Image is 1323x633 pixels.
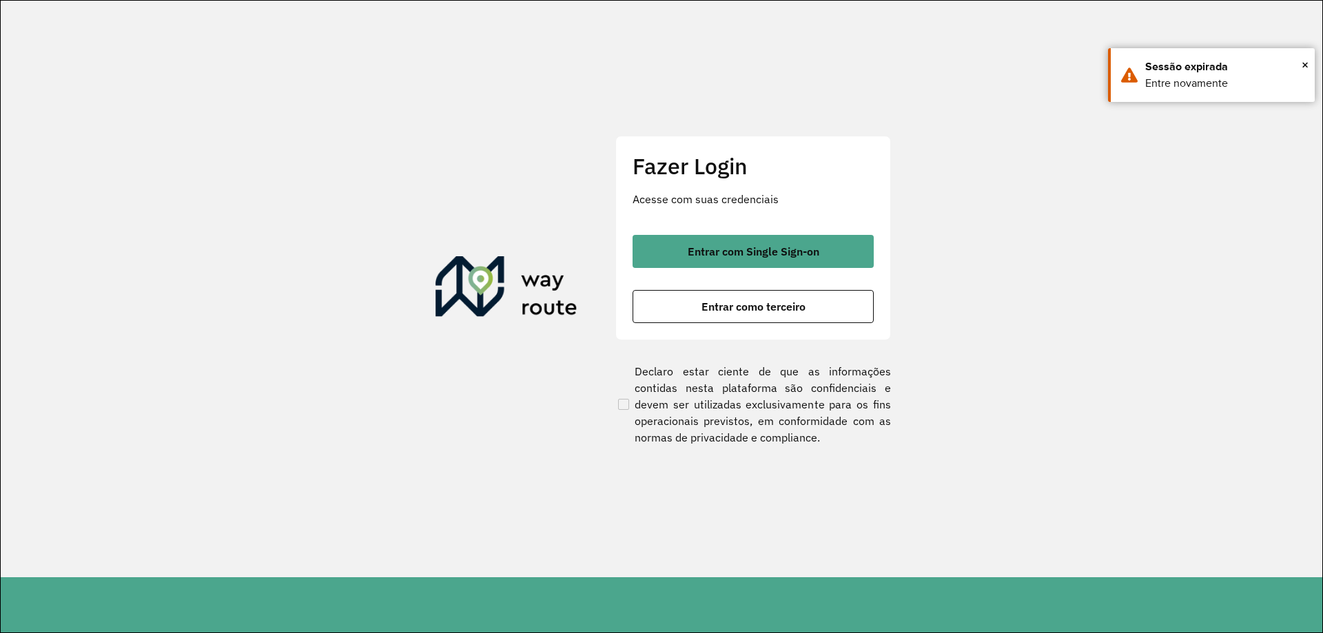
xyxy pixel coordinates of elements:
button: Close [1302,54,1309,75]
h2: Fazer Login [633,153,874,179]
span: × [1302,54,1309,75]
div: Entre novamente [1145,75,1304,92]
p: Acesse com suas credenciais [633,191,874,207]
div: Sessão expirada [1145,59,1304,75]
button: button [633,235,874,268]
button: button [633,290,874,323]
label: Declaro estar ciente de que as informações contidas nesta plataforma são confidenciais e devem se... [615,363,891,446]
img: Roteirizador AmbevTech [435,256,577,322]
span: Entrar como terceiro [701,301,806,312]
span: Entrar com Single Sign-on [688,246,819,257]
